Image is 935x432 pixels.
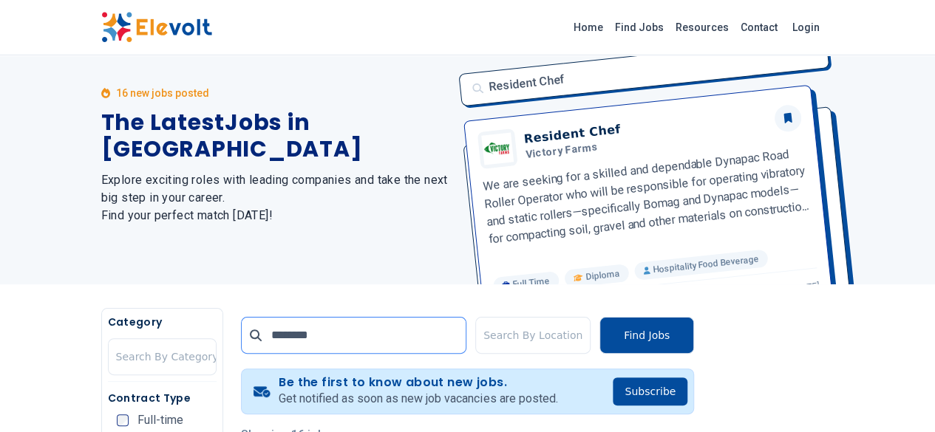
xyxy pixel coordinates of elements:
[609,16,670,39] a: Find Jobs
[108,391,217,405] h5: Contract Type
[783,13,829,42] a: Login
[279,390,557,408] p: Get notified as soon as new job vacancies are posted.
[137,414,183,426] span: Full-time
[101,12,212,43] img: Elevolt
[101,171,450,224] h2: Explore exciting roles with leading companies and take the next big step in your career. Find you...
[613,377,687,405] button: Subscribe
[568,16,609,39] a: Home
[861,361,935,432] iframe: Chat Widget
[279,375,557,390] h4: Be the first to know about new jobs.
[101,109,450,162] h1: The Latest Jobs in [GEOGRAPHIC_DATA]
[670,16,735,39] a: Resources
[599,317,694,354] button: Find Jobs
[116,86,209,100] p: 16 new jobs posted
[117,414,129,426] input: Full-time
[108,315,217,329] h5: Category
[735,16,783,39] a: Contact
